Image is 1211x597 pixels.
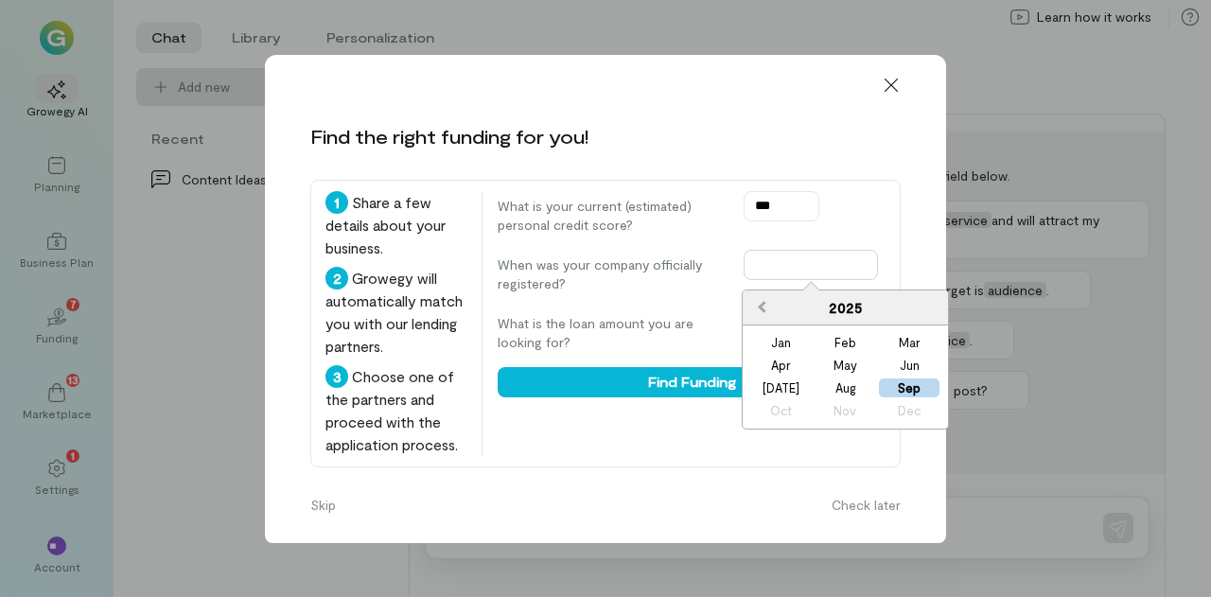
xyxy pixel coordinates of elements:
div: month 2025-09 [748,331,941,422]
div: 2 [325,267,348,290]
button: Find Funding [498,367,886,397]
div: Choose March 2025 [879,333,939,352]
div: Choose April 2025 [750,356,811,375]
div: Choose August 2025 [815,378,875,397]
button: Check later [820,490,912,520]
button: Skip [299,490,347,520]
button: Previous Year [745,292,775,323]
label: When was your company officially registered? [498,255,725,293]
div: 2025 [743,290,948,325]
label: What is your current (estimated) personal credit score? [498,197,725,235]
label: What is the loan amount you are looking for? [498,314,725,352]
div: Choose February 2025 [815,333,875,352]
div: Choose July 2025 [750,378,811,397]
div: Choose January 2025 [750,333,811,352]
div: 1 [325,191,348,214]
div: Not available November 2025 [815,401,875,420]
div: Not available December 2025 [879,401,939,420]
div: Growegy will automatically match you with our lending partners. [325,267,466,358]
div: Choose June 2025 [879,356,939,375]
div: Choose one of the partners and proceed with the application process. [325,365,466,456]
div: Not available October 2025 [750,401,811,420]
div: Share a few details about your business. [325,191,466,259]
div: Choose May 2025 [815,356,875,375]
div: Choose September 2025 [879,378,939,397]
div: 3 [325,365,348,388]
div: Find the right funding for you! [310,123,588,149]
